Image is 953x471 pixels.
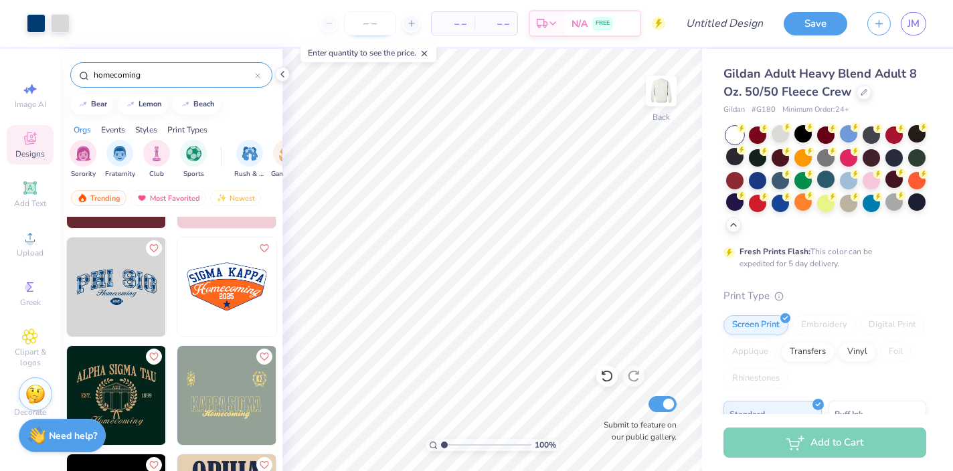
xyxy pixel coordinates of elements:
span: Greek [20,297,41,308]
div: Transfers [781,342,835,362]
div: Screen Print [723,315,788,335]
span: FREE [596,19,610,28]
img: most_fav.gif [137,193,147,203]
img: trending.gif [77,193,88,203]
button: Save [784,12,847,35]
button: Like [256,240,272,256]
img: 0de834c2-6b01-408b-b9bd-e4523b3260e3 [67,238,166,337]
span: Designs [15,149,45,159]
img: 22789af1-4e80-434c-a8f2-cc2030391da4 [67,346,166,445]
strong: Need help? [49,430,97,442]
div: beach [193,100,215,108]
button: beach [173,94,221,114]
a: JM [901,12,926,35]
img: Back [648,78,675,104]
span: Upload [17,248,44,258]
div: Vinyl [839,342,876,362]
span: Standard [729,407,765,421]
img: 982e7c5d-0757-42ae-bbdf-7f5a74cdc439 [276,346,375,445]
div: filter for Sports [180,140,207,179]
span: Gildan [723,104,745,116]
div: Applique [723,342,777,362]
span: N/A [572,17,588,31]
div: Back [653,111,670,123]
div: Print Types [167,124,207,136]
div: filter for Sorority [70,140,96,179]
label: Submit to feature on our public gallery. [596,419,677,443]
input: – – [344,11,396,35]
img: 29e0043d-9e15-465f-9897-a0e26c1eb8eb [165,346,264,445]
span: Game Day [271,169,302,179]
img: f61534bb-69a6-4502-ac77-4536a1823480 [165,238,264,337]
span: 100 % [535,439,556,451]
div: Enter quantity to see the price. [300,43,436,62]
span: JM [907,16,920,31]
span: Puff Ink [835,407,863,421]
button: filter button [70,140,96,179]
img: Sorority Image [76,146,91,161]
div: Embroidery [792,315,856,335]
span: Decorate [14,407,46,417]
div: lemon [139,100,162,108]
button: Like [146,240,162,256]
button: filter button [180,140,207,179]
img: Game Day Image [279,146,294,161]
div: filter for Game Day [271,140,302,179]
img: Newest.gif [216,193,227,203]
div: Styles [135,124,157,136]
div: Orgs [74,124,91,136]
div: Digital Print [860,315,925,335]
img: Rush & Bid Image [242,146,258,161]
button: bear [70,94,113,114]
div: filter for Fraternity [105,140,135,179]
div: Print Type [723,288,926,304]
div: filter for Club [143,140,170,179]
img: trend_line.gif [125,100,136,108]
input: Try "Alpha" [92,68,255,82]
span: Club [149,169,164,179]
img: Club Image [149,146,164,161]
span: Clipart & logos [7,347,54,368]
span: Sports [183,169,204,179]
span: Sorority [71,169,96,179]
button: lemon [118,94,168,114]
span: Fraternity [105,169,135,179]
div: This color can be expedited for 5 day delivery. [740,246,904,270]
span: Gildan Adult Heavy Blend Adult 8 Oz. 50/50 Fleece Crew [723,66,917,100]
span: – – [483,17,509,31]
img: Sports Image [186,146,201,161]
img: 74b6e22a-b7a8-49a1-af06-1db8f74fbf75 [177,238,276,337]
img: trend_line.gif [180,100,191,108]
div: Trending [71,190,126,206]
img: Fraternity Image [112,146,127,161]
button: filter button [271,140,302,179]
div: bear [91,100,107,108]
input: Untitled Design [675,10,774,37]
div: filter for Rush & Bid [234,140,265,179]
div: Foil [880,342,912,362]
span: Add Text [14,198,46,209]
div: Events [101,124,125,136]
button: filter button [143,140,170,179]
span: Rush & Bid [234,169,265,179]
span: Minimum Order: 24 + [782,104,849,116]
span: Image AI [15,99,46,110]
button: filter button [234,140,265,179]
button: Like [256,349,272,365]
div: Most Favorited [131,190,206,206]
button: filter button [105,140,135,179]
span: # G180 [752,104,776,116]
strong: Fresh Prints Flash: [740,246,810,257]
img: 756f3481-57c7-4aee-a810-624e8a6fb42e [276,238,375,337]
button: Like [146,349,162,365]
img: trend_line.gif [78,100,88,108]
span: – – [440,17,466,31]
div: Rhinestones [723,369,788,389]
img: dfb4ba35-7b83-4b1d-99a5-8d59070799a4 [177,346,276,445]
div: Newest [210,190,261,206]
